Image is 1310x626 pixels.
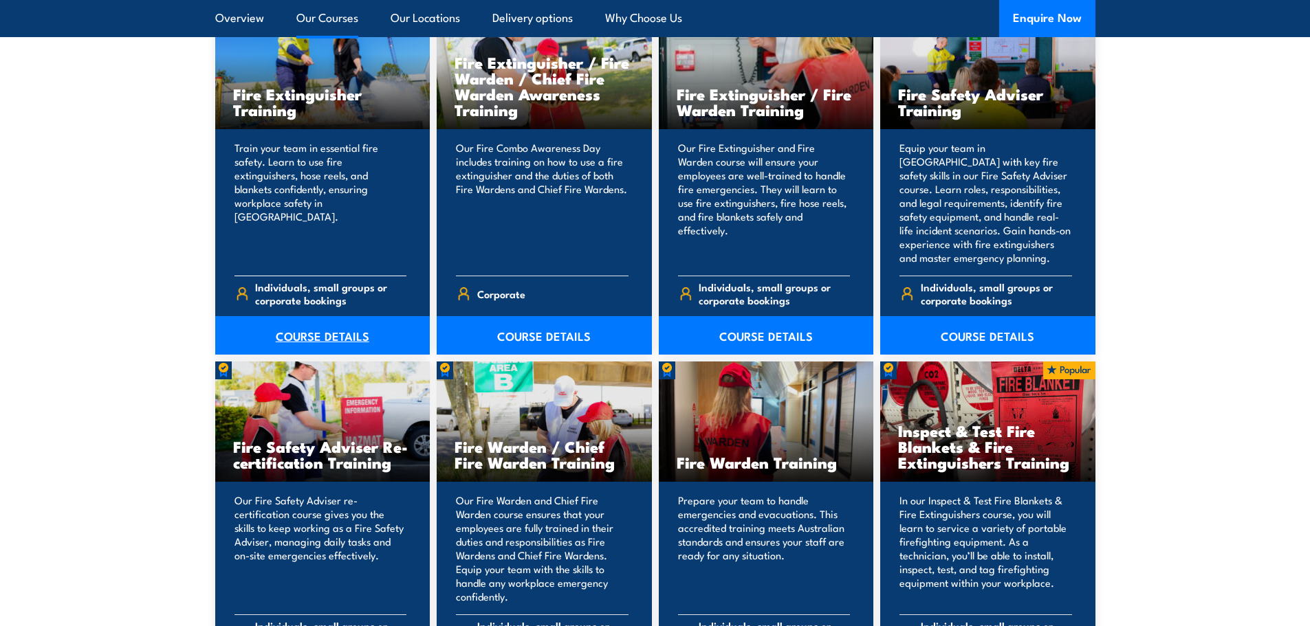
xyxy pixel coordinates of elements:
p: In our Inspect & Test Fire Blankets & Fire Extinguishers course, you will learn to service a vari... [899,493,1072,603]
span: Corporate [477,283,525,304]
h3: Fire Safety Adviser Training [898,86,1078,118]
h3: Fire Warden Training [677,454,856,470]
span: Individuals, small groups or corporate bookings [921,280,1072,306]
a: COURSE DETAILS [437,316,652,355]
a: COURSE DETAILS [215,316,430,355]
a: COURSE DETAILS [880,316,1095,355]
span: Individuals, small groups or corporate bookings [699,280,850,306]
h3: Fire Extinguisher / Fire Warden / Chief Fire Warden Awareness Training [455,54,634,118]
p: Our Fire Safety Adviser re-certification course gives you the skills to keep working as a Fire Sa... [234,493,407,603]
h3: Fire Warden / Chief Fire Warden Training [455,438,634,470]
h3: Fire Extinguisher / Fire Warden Training [677,86,856,118]
a: COURSE DETAILS [659,316,874,355]
p: Train your team in essential fire safety. Learn to use fire extinguishers, hose reels, and blanke... [234,141,407,265]
p: Equip your team in [GEOGRAPHIC_DATA] with key fire safety skills in our Fire Safety Adviser cours... [899,141,1072,265]
h3: Inspect & Test Fire Blankets & Fire Extinguishers Training [898,423,1078,470]
span: Individuals, small groups or corporate bookings [255,280,406,306]
h3: Fire Safety Adviser Re-certification Training [233,438,413,470]
p: Prepare your team to handle emergencies and evacuations. This accredited training meets Australia... [678,493,851,603]
p: Our Fire Combo Awareness Day includes training on how to use a fire extinguisher and the duties o... [456,141,629,265]
p: Our Fire Extinguisher and Fire Warden course will ensure your employees are well-trained to handl... [678,141,851,265]
p: Our Fire Warden and Chief Fire Warden course ensures that your employees are fully trained in the... [456,493,629,603]
h3: Fire Extinguisher Training [233,86,413,118]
